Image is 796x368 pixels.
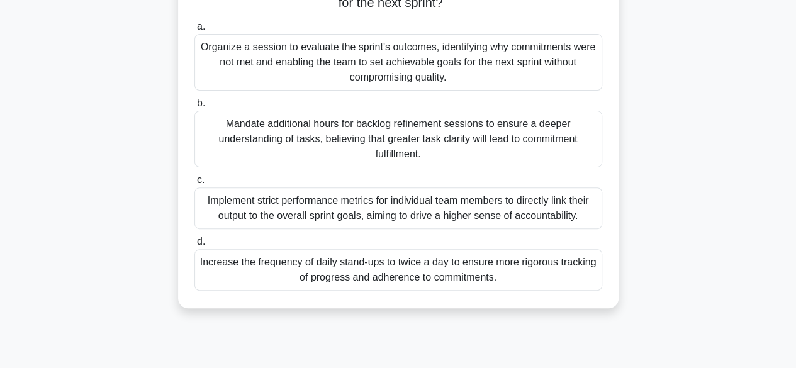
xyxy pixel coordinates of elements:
[197,174,205,185] span: c.
[194,111,602,167] div: Mandate additional hours for backlog refinement sessions to ensure a deeper understanding of task...
[194,187,602,229] div: Implement strict performance metrics for individual team members to directly link their output to...
[197,236,205,247] span: d.
[194,249,602,291] div: Increase the frequency of daily stand-ups to twice a day to ensure more rigorous tracking of prog...
[194,34,602,91] div: Organize a session to evaluate the sprint's outcomes, identifying why commitments were not met an...
[197,21,205,31] span: a.
[197,98,205,108] span: b.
